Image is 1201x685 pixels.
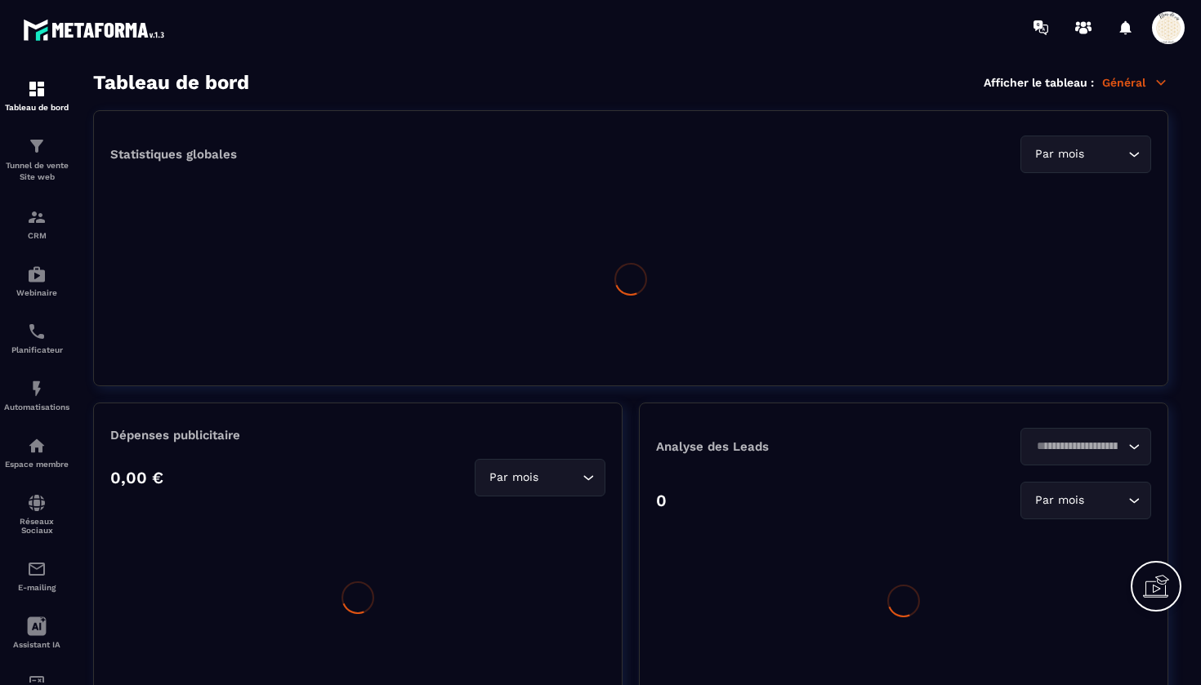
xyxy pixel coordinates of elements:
[656,439,904,454] p: Analyse des Leads
[4,604,69,661] a: Assistant IA
[1031,438,1124,456] input: Search for option
[110,428,605,443] p: Dépenses publicitaire
[1020,482,1151,519] div: Search for option
[4,103,69,112] p: Tableau de bord
[4,67,69,124] a: formationformationTableau de bord
[1031,145,1087,163] span: Par mois
[4,345,69,354] p: Planificateur
[475,459,605,496] div: Search for option
[1020,136,1151,173] div: Search for option
[4,124,69,195] a: formationformationTunnel de vente Site web
[4,160,69,183] p: Tunnel de vente Site web
[542,469,578,487] input: Search for option
[110,468,163,487] p: 0,00 €
[984,76,1094,89] p: Afficher le tableau :
[4,288,69,297] p: Webinaire
[27,79,47,99] img: formation
[27,559,47,579] img: email
[4,547,69,604] a: emailemailE-mailing
[1087,145,1124,163] input: Search for option
[1087,492,1124,509] input: Search for option
[4,640,69,649] p: Assistant IA
[23,15,170,45] img: logo
[27,207,47,227] img: formation
[4,403,69,411] p: Automatisations
[1020,428,1151,465] div: Search for option
[27,322,47,341] img: scheduler
[27,265,47,284] img: automations
[1102,75,1168,90] p: Général
[4,481,69,547] a: social-networksocial-networkRéseaux Sociaux
[485,469,542,487] span: Par mois
[656,491,667,510] p: 0
[93,71,249,94] h3: Tableau de bord
[4,309,69,367] a: schedulerschedulerPlanificateur
[1031,492,1087,509] span: Par mois
[27,493,47,513] img: social-network
[4,424,69,481] a: automationsautomationsEspace membre
[4,231,69,240] p: CRM
[4,460,69,469] p: Espace membre
[110,147,237,162] p: Statistiques globales
[4,195,69,252] a: formationformationCRM
[4,252,69,309] a: automationsautomationsWebinaire
[4,367,69,424] a: automationsautomationsAutomatisations
[27,379,47,398] img: automations
[4,583,69,592] p: E-mailing
[27,136,47,156] img: formation
[4,517,69,535] p: Réseaux Sociaux
[27,436,47,456] img: automations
